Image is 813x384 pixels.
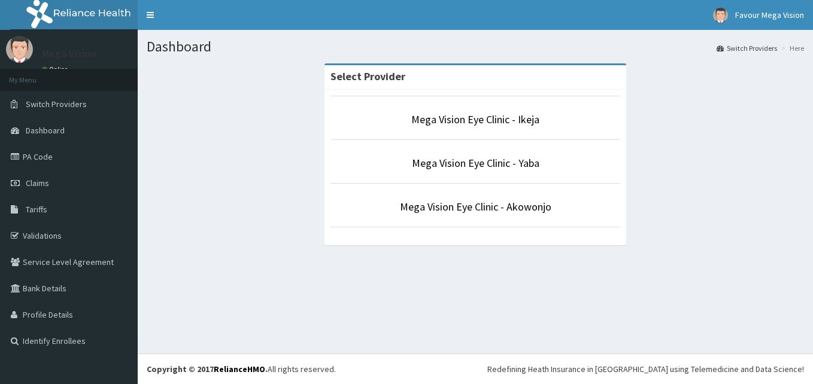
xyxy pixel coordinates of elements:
[411,112,539,126] a: Mega Vision Eye Clinic - Ikeja
[6,36,33,63] img: User Image
[412,156,539,170] a: Mega Vision Eye Clinic - Yaba
[717,43,777,53] a: Switch Providers
[778,43,804,53] li: Here
[26,204,47,215] span: Tariffs
[147,364,268,374] strong: Copyright © 2017 .
[26,99,87,109] span: Switch Providers
[487,363,804,375] div: Redefining Heath Insurance in [GEOGRAPHIC_DATA] using Telemedicine and Data Science!
[26,125,65,136] span: Dashboard
[400,200,551,214] a: Mega Vision Eye Clinic - Akowonjo
[42,48,96,59] p: Mega Vision
[214,364,265,374] a: RelianceHMO
[735,10,804,20] span: Favour Mega Vision
[138,353,813,384] footer: All rights reserved.
[26,178,49,188] span: Claims
[330,69,405,83] strong: Select Provider
[42,65,71,74] a: Online
[147,39,804,54] h1: Dashboard
[713,8,728,23] img: User Image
